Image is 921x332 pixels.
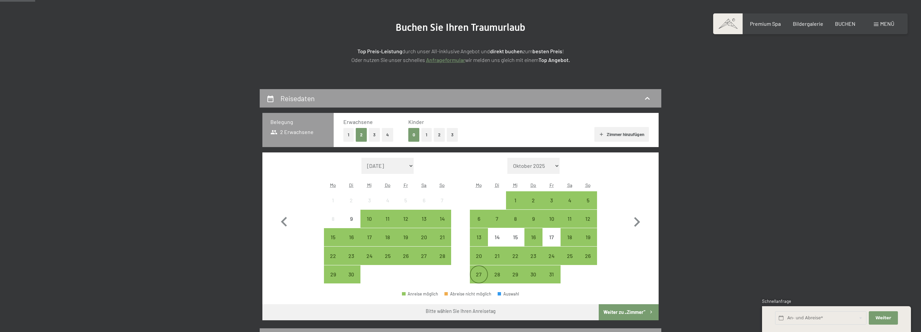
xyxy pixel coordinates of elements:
[270,128,314,136] span: 2 Erwachsene
[506,191,524,209] div: Wed Oct 01 2025
[471,216,487,233] div: 6
[280,94,315,103] h2: Reisedaten
[397,253,414,270] div: 26
[489,272,505,288] div: 28
[561,216,578,233] div: 11
[434,216,450,233] div: 14
[324,210,342,228] div: Mon Sep 08 2025
[750,20,781,27] span: Premium Spa
[415,210,433,228] div: Sat Sep 13 2025
[476,182,482,188] abbr: Montag
[397,210,415,228] div: Anreise möglich
[360,228,379,246] div: Anreise möglich
[416,235,432,251] div: 20
[542,247,561,265] div: Fri Oct 24 2025
[561,210,579,228] div: Anreise möglich
[525,198,542,214] div: 2
[379,247,397,265] div: Anreise möglich
[579,228,597,246] div: Sun Oct 19 2025
[471,235,487,251] div: 13
[488,228,506,246] div: Tue Oct 14 2025
[415,228,433,246] div: Sat Sep 20 2025
[542,265,561,283] div: Fri Oct 31 2025
[542,265,561,283] div: Anreise möglich
[433,228,451,246] div: Anreise möglich
[543,253,560,270] div: 24
[471,253,487,270] div: 20
[379,228,397,246] div: Thu Sep 18 2025
[579,191,597,209] div: Anreise möglich
[561,247,579,265] div: Sat Oct 25 2025
[270,118,326,126] h3: Belegung
[361,198,378,214] div: 3
[561,210,579,228] div: Sat Oct 11 2025
[379,235,396,251] div: 18
[561,191,579,209] div: Sat Oct 04 2025
[542,191,561,209] div: Fri Oct 03 2025
[379,191,397,209] div: Thu Sep 04 2025
[542,210,561,228] div: Anreise möglich
[627,158,647,284] button: Nächster Monat
[538,57,570,63] strong: Top Angebot.
[561,235,578,251] div: 18
[506,247,524,265] div: Wed Oct 22 2025
[361,216,378,233] div: 10
[489,216,505,233] div: 7
[875,315,891,321] span: Weiter
[471,272,487,288] div: 27
[293,47,628,64] p: durch unser All-inklusive Angebot und zum ! Oder nutzen Sie unser schnelles wir melden uns gleich...
[379,228,397,246] div: Anreise möglich
[343,198,359,214] div: 2
[416,198,432,214] div: 6
[434,198,450,214] div: 7
[561,228,579,246] div: Sat Oct 18 2025
[524,228,542,246] div: Anreise möglich
[542,210,561,228] div: Fri Oct 10 2025
[360,210,379,228] div: Wed Sep 10 2025
[561,228,579,246] div: Anreise möglich
[579,210,597,228] div: Sun Oct 12 2025
[360,247,379,265] div: Wed Sep 24 2025
[433,210,451,228] div: Sun Sep 14 2025
[580,216,596,233] div: 12
[379,210,397,228] div: Thu Sep 11 2025
[324,228,342,246] div: Mon Sep 15 2025
[524,247,542,265] div: Thu Oct 23 2025
[542,247,561,265] div: Anreise möglich
[507,272,523,288] div: 29
[506,191,524,209] div: Anreise möglich
[342,191,360,209] div: Anreise nicht möglich
[433,191,451,209] div: Anreise nicht möglich
[585,182,591,188] abbr: Sonntag
[470,265,488,283] div: Mon Oct 27 2025
[324,247,342,265] div: Mon Sep 22 2025
[470,247,488,265] div: Mon Oct 20 2025
[506,210,524,228] div: Wed Oct 08 2025
[506,228,524,246] div: Wed Oct 15 2025
[579,191,597,209] div: Sun Oct 05 2025
[379,247,397,265] div: Thu Sep 25 2025
[343,272,359,288] div: 30
[397,191,415,209] div: Anreise nicht möglich
[415,247,433,265] div: Anreise möglich
[869,311,898,325] button: Weiter
[379,210,397,228] div: Anreise möglich
[342,191,360,209] div: Tue Sep 02 2025
[324,191,342,209] div: Anreise nicht möglich
[360,191,379,209] div: Wed Sep 03 2025
[342,265,360,283] div: Tue Sep 30 2025
[361,253,378,270] div: 24
[342,247,360,265] div: Tue Sep 23 2025
[343,253,359,270] div: 23
[488,247,506,265] div: Tue Oct 21 2025
[360,228,379,246] div: Wed Sep 17 2025
[579,210,597,228] div: Anreise möglich
[426,57,465,63] a: Anfrageformular
[880,20,894,27] span: Menü
[356,128,367,142] button: 2
[762,298,791,304] span: Schnellanfrage
[324,191,342,209] div: Mon Sep 01 2025
[415,191,433,209] div: Sat Sep 06 2025
[397,228,415,246] div: Fri Sep 19 2025
[793,20,823,27] span: Bildergalerie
